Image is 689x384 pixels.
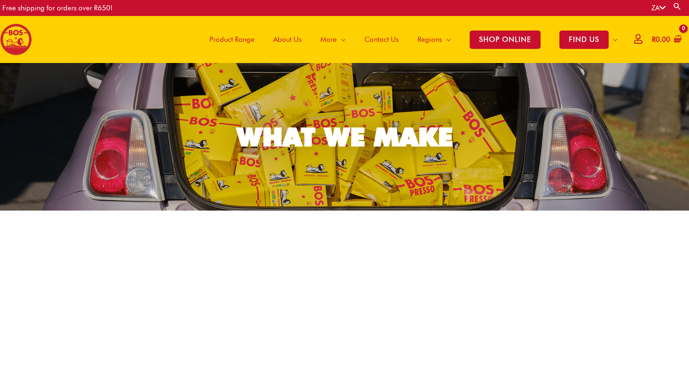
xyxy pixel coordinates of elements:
[273,25,302,54] span: About Us
[364,25,399,54] span: Contact Us
[651,4,666,12] a: ZA
[418,25,442,54] span: Regions
[237,124,453,150] div: WHAT WE MAKE
[470,31,541,49] span: SHOP ONLINE
[559,31,609,49] span: FIND US
[652,35,670,44] bdi: 0.00
[200,16,264,63] a: Product Range
[460,16,550,63] a: SHOP ONLINE
[209,25,255,54] span: Product Range
[311,16,355,63] a: More
[652,35,656,44] span: R
[408,16,460,63] a: Regions
[650,29,682,50] a: View Shopping Cart, empty
[264,16,311,63] a: About Us
[320,25,337,54] span: More
[673,2,682,11] a: Search button
[355,16,408,63] a: Contact Us
[193,16,627,63] nav: Site Navigation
